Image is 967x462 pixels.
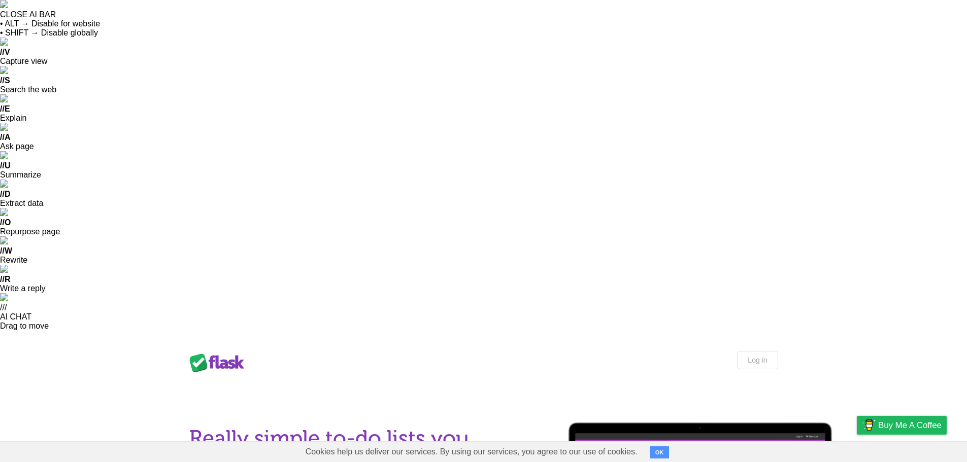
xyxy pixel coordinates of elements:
span: Buy me a coffee [878,416,942,434]
span: Cookies help us deliver our services. By using our services, you agree to our use of cookies. [295,442,648,462]
button: OK [650,446,670,458]
a: Buy me a coffee [857,416,947,435]
img: Buy me a coffee [862,416,876,434]
div: Flask Lists [189,353,250,372]
a: Log in [737,351,778,369]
